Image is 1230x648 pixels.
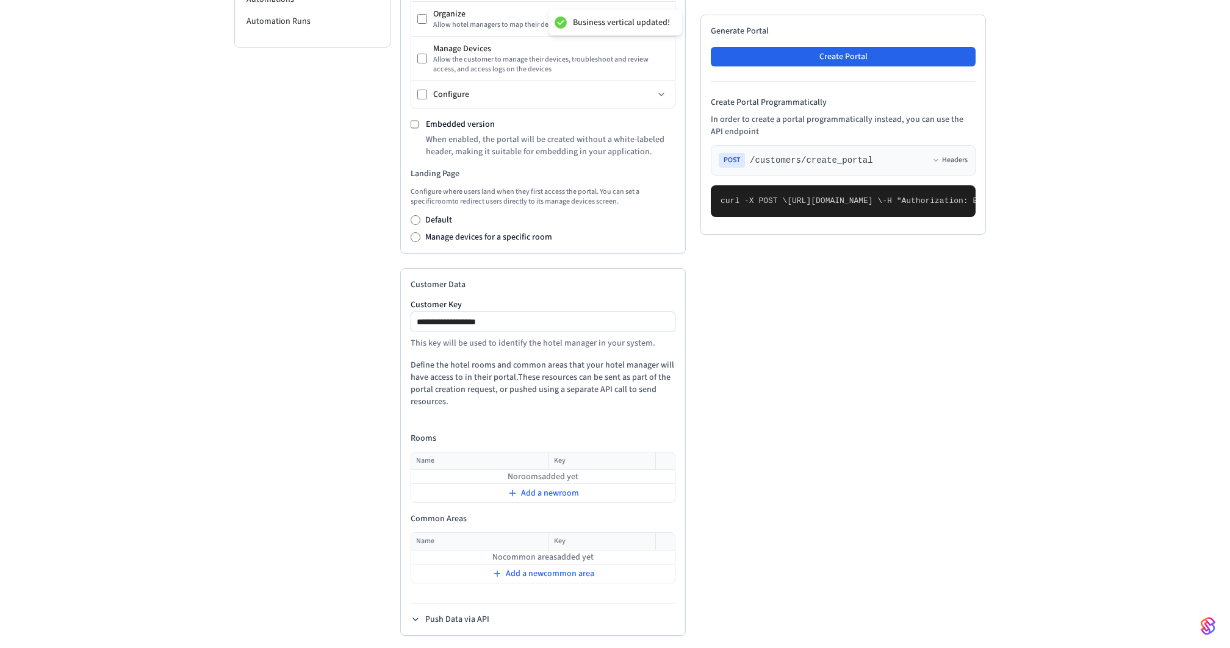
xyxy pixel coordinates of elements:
td: No rooms added yet [411,470,675,484]
span: POST [719,153,745,168]
p: Define the hotel rooms and common areas that your hotel manager will have access to in their port... [411,359,675,408]
div: Allow hotel managers to map their devices to hotel rooms [433,20,669,30]
div: Allow the customer to manage their devices, troubleshoot and review access, and access logs on th... [433,55,669,74]
p: In order to create a portal programmatically instead, you can use the API endpoint [711,113,976,138]
h2: Customer Data [411,279,675,291]
th: Key [548,533,655,550]
h4: Rooms [411,432,675,444]
div: Business vertical updated! [573,17,670,28]
span: -H "Authorization: Bearer seam_api_key_123456" \ [882,196,1110,205]
li: Automation Runs [235,10,390,32]
p: This key will be used to identify the hotel manager in your system. [411,337,675,349]
th: Name [411,452,548,470]
div: Manage Devices [433,43,669,55]
span: /customers/create_portal [750,154,873,166]
label: Customer Key [411,301,675,309]
span: [URL][DOMAIN_NAME] \ [787,196,882,205]
span: Add a new room [521,487,579,499]
span: Add a new common area [506,568,594,580]
h4: Common Areas [411,513,675,525]
th: Key [548,452,655,470]
div: Organize [433,8,669,20]
h2: Generate Portal [711,25,976,37]
td: No common areas added yet [411,550,675,564]
label: Default [425,214,452,226]
button: Headers [932,155,968,165]
label: Manage devices for a specific room [425,231,552,243]
th: Name [411,533,548,550]
span: curl -X POST \ [721,196,787,205]
button: Create Portal [711,47,976,66]
p: When enabled, the portal will be created without a white-labeled header, making it suitable for e... [426,134,675,158]
label: Embedded version [426,118,495,130]
img: SeamLogoGradient.69752ec5.svg [1201,616,1215,636]
h4: Create Portal Programmatically [711,96,976,109]
p: Configure where users land when they first access the portal. You can set a specific room to redi... [411,187,675,207]
h3: Landing Page [411,168,675,180]
div: Configure [433,88,654,101]
button: Push Data via API [411,613,489,625]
